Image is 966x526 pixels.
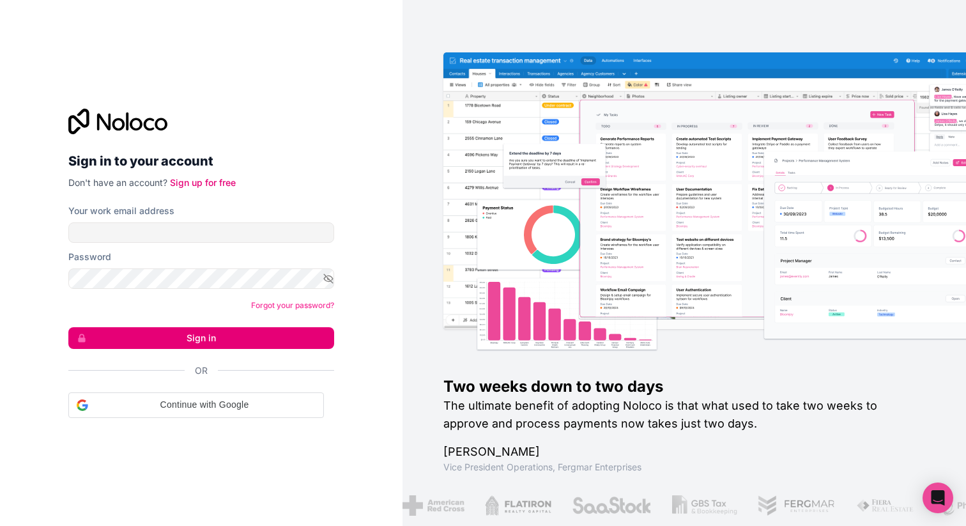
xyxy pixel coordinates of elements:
button: Sign in [68,327,334,349]
img: /assets/flatiron-C8eUkumj.png [484,495,551,516]
label: Your work email address [68,205,174,217]
a: Sign up for free [170,177,236,188]
h2: Sign in to your account [68,150,334,173]
span: Don't have an account? [68,177,167,188]
img: /assets/gbstax-C-GtDUiK.png [671,495,737,516]
a: Forgot your password? [251,300,334,310]
h1: Two weeks down to two days [443,376,925,397]
img: /assets/fergmar-CudnrXN5.png [756,495,834,516]
h2: The ultimate benefit of adopting Noloco is that what used to take two weeks to approve and proces... [443,397,925,433]
span: Or [195,364,208,377]
img: /assets/saastock-C6Zbiodz.png [571,495,651,516]
div: Continue with Google [68,392,324,418]
div: Open Intercom Messenger [923,483,953,513]
img: /assets/american-red-cross-BAupjrZR.png [402,495,464,516]
label: Password [68,251,111,263]
h1: Vice President Operations , Fergmar Enterprises [443,461,925,474]
span: Continue with Google [93,398,316,412]
input: Email address [68,222,334,243]
input: Password [68,268,334,289]
img: /assets/fiera-fwj2N5v4.png [855,495,915,516]
h1: [PERSON_NAME] [443,443,925,461]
